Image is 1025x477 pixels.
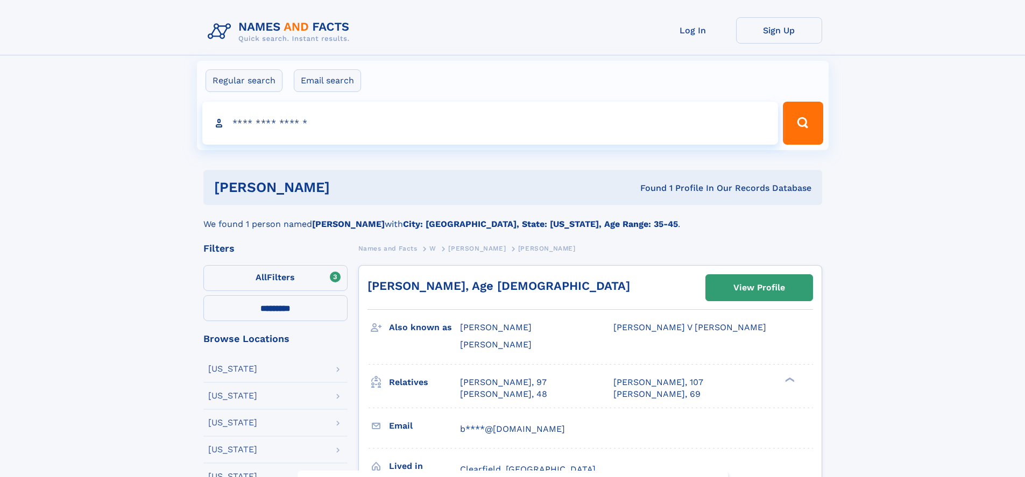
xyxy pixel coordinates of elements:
[203,205,822,231] div: We found 1 person named with .
[448,241,506,255] a: [PERSON_NAME]
[208,365,257,373] div: [US_STATE]
[613,388,701,400] a: [PERSON_NAME], 69
[448,245,506,252] span: [PERSON_NAME]
[613,376,703,388] a: [PERSON_NAME], 107
[312,219,385,229] b: [PERSON_NAME]
[736,17,822,44] a: Sign Up
[389,318,460,337] h3: Also known as
[208,445,257,454] div: [US_STATE]
[389,457,460,475] h3: Lived in
[460,376,547,388] a: [PERSON_NAME], 97
[429,241,436,255] a: W
[208,418,257,427] div: [US_STATE]
[733,275,785,300] div: View Profile
[485,182,811,194] div: Found 1 Profile In Our Records Database
[403,219,678,229] b: City: [GEOGRAPHIC_DATA], State: [US_STATE], Age Range: 35-45
[206,69,282,92] label: Regular search
[202,102,779,145] input: search input
[460,339,532,350] span: [PERSON_NAME]
[389,417,460,435] h3: Email
[460,322,532,332] span: [PERSON_NAME]
[367,279,630,293] a: [PERSON_NAME], Age [DEMOGRAPHIC_DATA]
[518,245,576,252] span: [PERSON_NAME]
[613,322,766,332] span: [PERSON_NAME] V [PERSON_NAME]
[389,373,460,391] h3: Relatives
[782,376,795,383] div: ❯
[294,69,361,92] label: Email search
[214,181,485,194] h1: [PERSON_NAME]
[256,272,267,282] span: All
[650,17,736,44] a: Log In
[358,241,418,255] a: Names and Facts
[460,388,547,400] a: [PERSON_NAME], 48
[783,102,823,145] button: Search Button
[203,17,358,46] img: Logo Names and Facts
[203,244,348,253] div: Filters
[203,265,348,291] label: Filters
[208,391,257,400] div: [US_STATE]
[203,334,348,344] div: Browse Locations
[706,275,812,301] a: View Profile
[429,245,436,252] span: W
[460,464,596,474] span: Clearfield, [GEOGRAPHIC_DATA]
